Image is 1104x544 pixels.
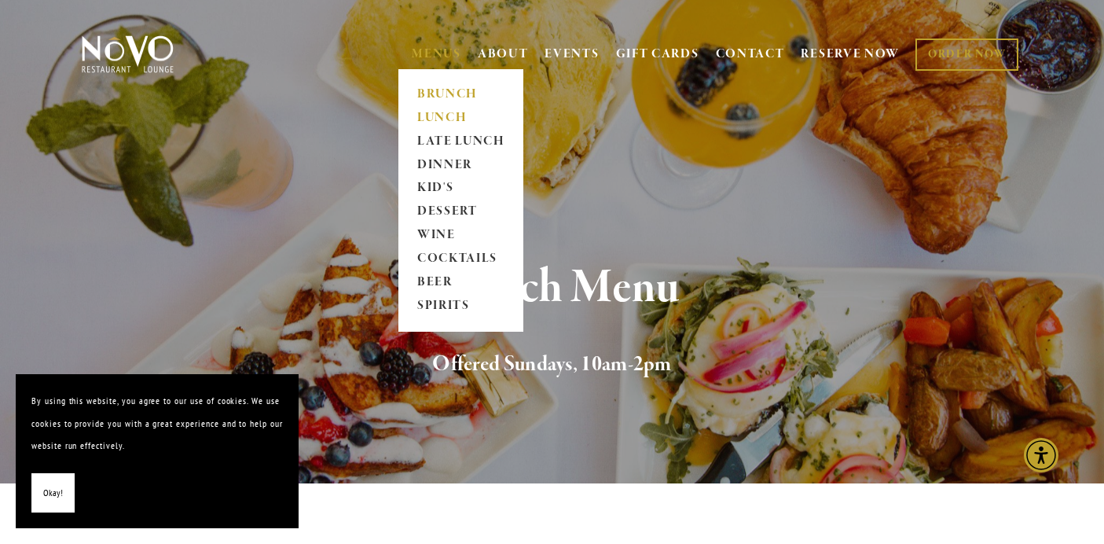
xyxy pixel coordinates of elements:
[801,39,900,69] a: RESERVE NOW
[16,374,299,528] section: Cookie banner
[107,348,997,381] h2: Offered Sundays, 10am-2pm
[616,39,699,69] a: GIFT CARDS
[412,177,510,200] a: KID'S
[107,263,997,314] h1: Brunch Menu
[412,271,510,295] a: BEER
[915,39,1018,71] a: ORDER NOW
[412,46,461,62] a: MENUS
[79,35,177,74] img: Novo Restaurant &amp; Lounge
[412,295,510,318] a: SPIRITS
[412,83,510,106] a: BRUNCH
[412,130,510,153] a: LATE LUNCH
[412,224,510,248] a: WINE
[412,200,510,224] a: DESSERT
[478,46,529,62] a: ABOUT
[1024,438,1058,472] div: Accessibility Menu
[716,39,785,69] a: CONTACT
[545,46,599,62] a: EVENTS
[31,473,75,513] button: Okay!
[412,248,510,271] a: COCKTAILS
[412,153,510,177] a: DINNER
[43,482,63,505] span: Okay!
[412,106,510,130] a: LUNCH
[31,390,283,458] p: By using this website, you agree to our use of cookies. We use cookies to provide you with a grea...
